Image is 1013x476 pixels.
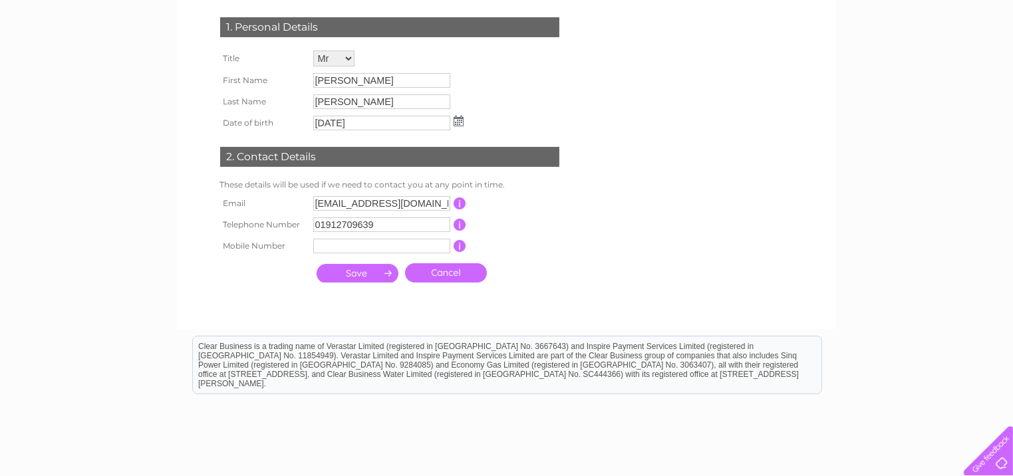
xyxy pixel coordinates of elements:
th: Last Name [217,91,310,112]
a: Contact [925,57,957,66]
a: 0333 014 3131 [762,7,854,23]
div: 2. Contact Details [220,147,559,167]
img: logo.png [35,35,103,75]
th: First Name [217,70,310,91]
td: These details will be used if we need to contact you at any point in time. [217,177,563,193]
input: Information [454,219,466,231]
th: Mobile Number [217,235,310,257]
div: Clear Business is a trading name of Verastar Limited (registered in [GEOGRAPHIC_DATA] No. 3667643... [193,7,821,64]
div: 1. Personal Details [220,17,559,37]
th: Telephone Number [217,214,310,235]
a: Telecoms [849,57,889,66]
input: Submit [317,264,398,283]
th: Email [217,193,310,214]
th: Date of birth [217,112,310,134]
a: Energy [812,57,841,66]
input: Information [454,197,466,209]
a: Log out [969,57,1000,66]
th: Title [217,47,310,70]
a: Blog [897,57,917,66]
input: Information [454,240,466,252]
a: Water [779,57,804,66]
img: ... [454,116,464,126]
a: Cancel [405,263,487,283]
